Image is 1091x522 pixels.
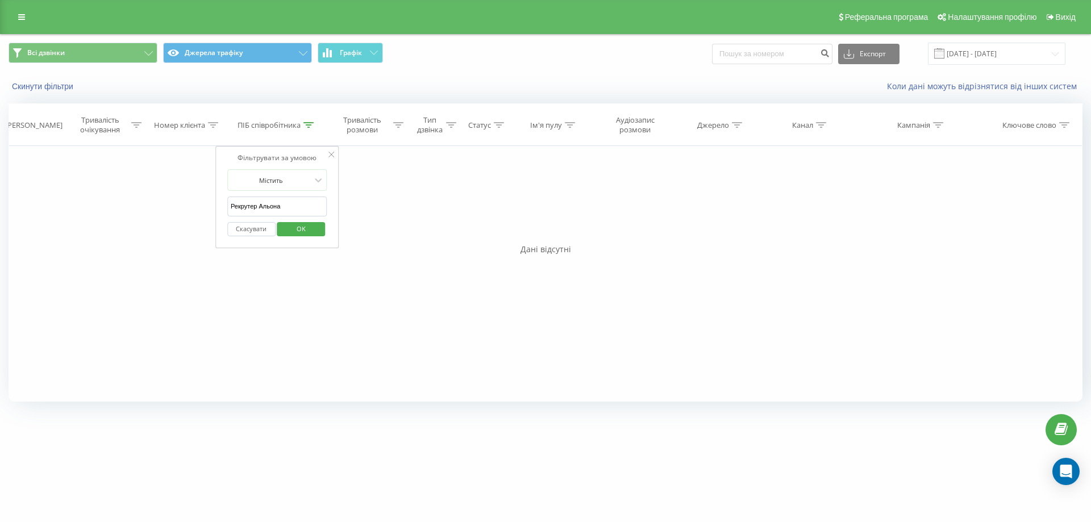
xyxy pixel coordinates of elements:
[1052,458,1080,485] div: Open Intercom Messenger
[154,120,205,130] div: Номер клієнта
[1002,120,1056,130] div: Ключове слово
[845,12,928,22] span: Реферальна програма
[238,120,301,130] div: ПІБ співробітника
[530,120,562,130] div: Ім'я пулу
[334,115,390,135] div: Тривалість розмови
[318,43,383,63] button: Графік
[417,115,443,135] div: Тип дзвінка
[72,115,129,135] div: Тривалість очікування
[697,120,729,130] div: Джерело
[9,43,157,63] button: Всі дзвінки
[5,120,63,130] div: [PERSON_NAME]
[897,120,930,130] div: Кампанія
[948,12,1036,22] span: Налаштування профілю
[277,222,326,236] button: OK
[887,81,1082,91] a: Коли дані можуть відрізнятися вiд інших систем
[468,120,491,130] div: Статус
[227,197,327,216] input: Введіть значення
[227,152,327,164] div: Фільтрувати за умовою
[163,43,312,63] button: Джерела трафіку
[712,44,832,64] input: Пошук за номером
[1056,12,1076,22] span: Вихід
[602,115,668,135] div: Аудіозапис розмови
[9,81,79,91] button: Скинути фільтри
[285,220,317,237] span: OK
[27,48,65,57] span: Всі дзвінки
[9,244,1082,255] div: Дані відсутні
[838,44,900,64] button: Експорт
[340,49,362,57] span: Графік
[227,222,276,236] button: Скасувати
[792,120,813,130] div: Канал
